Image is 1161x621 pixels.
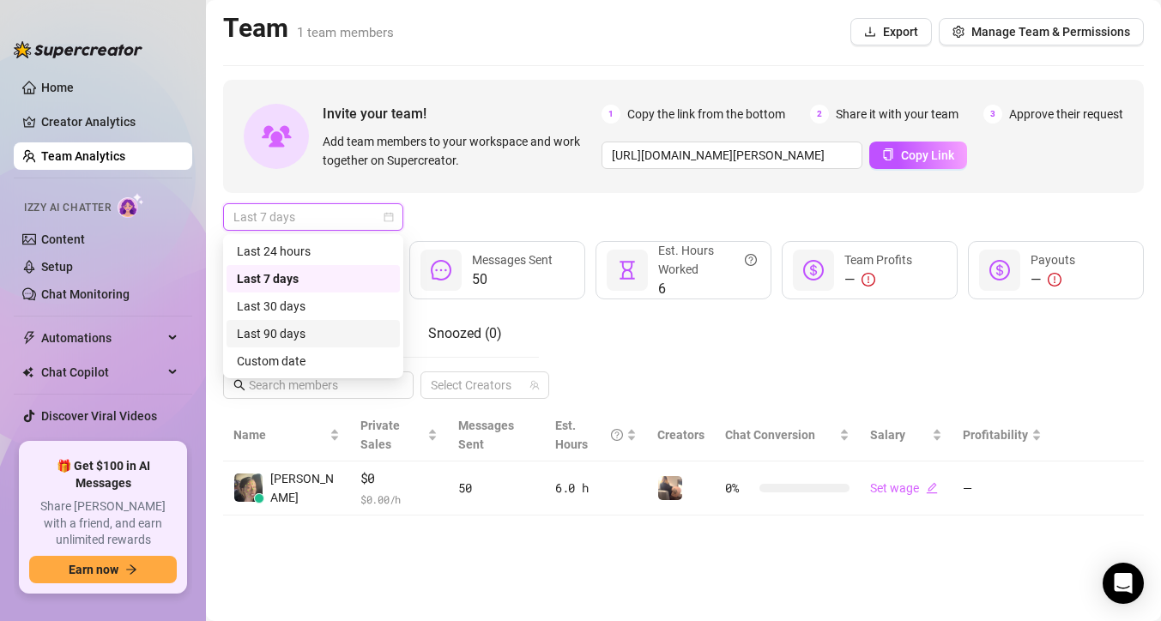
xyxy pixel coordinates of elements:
span: 2 [810,105,829,124]
span: thunderbolt [22,331,36,345]
div: 50 [458,479,535,497]
a: Creator Analytics [41,108,178,136]
span: 6 [658,279,757,299]
button: Export [850,18,932,45]
div: Custom date [237,352,390,371]
span: exclamation-circle [862,273,875,286]
a: Discover Viral Videos [41,409,157,423]
span: 🎁 Get $100 in AI Messages [29,458,177,491]
h2: Team [223,12,394,45]
span: Invite your team! [323,103,602,124]
span: arrow-right [125,564,137,576]
span: Add team members to your workspace and work together on Supercreator. [323,132,595,170]
img: Chat Copilot [22,366,33,378]
div: — [1031,269,1075,290]
div: Last 7 days [227,265,400,292]
span: 1 [602,105,620,124]
span: edit [926,482,938,494]
span: $0 [360,468,438,489]
div: Last 30 days [237,297,390,316]
div: 6.0 h [555,479,638,497]
img: Freaknastyy [658,476,682,500]
div: Last 24 hours [237,242,390,261]
div: Last 90 days [237,324,390,343]
span: Earn now [69,563,118,576]
span: Messages Sent [458,419,514,451]
span: Private Sales [360,419,400,451]
a: Chat Monitoring [41,287,130,301]
button: Manage Team & Permissions [939,18,1144,45]
a: Home [41,81,74,94]
span: search [233,379,245,391]
input: Search members [249,376,390,395]
span: Profitability [963,428,1028,442]
span: 0 % [725,479,753,497]
span: team [529,380,540,390]
a: Setup [41,260,73,274]
span: Team Profits [844,253,912,267]
span: Export [883,25,918,39]
div: Est. Hours Worked [658,241,757,279]
span: Share [PERSON_NAME] with a friend, and earn unlimited rewards [29,498,177,549]
img: logo-BBDzfeDw.svg [14,41,142,58]
span: 3 [983,105,1002,124]
button: Copy Link [869,142,967,169]
span: Copy the link from the bottom [627,105,785,124]
div: — [844,269,912,290]
a: Team Analytics [41,149,125,163]
span: Payouts [1031,253,1075,267]
div: Open Intercom Messenger [1103,563,1144,604]
th: Name [223,409,350,461]
span: dollar-circle [803,260,824,280]
span: Messages Sent [472,253,553,267]
span: Approve their request [1009,105,1123,124]
div: Last 30 days [227,292,400,320]
span: Chat Copilot [41,359,163,386]
span: setting [952,26,964,38]
span: 1 team members [297,25,394,40]
span: Name [233,425,326,444]
img: AI Chatter [118,193,144,218]
div: Last 24 hours [227,238,400,265]
span: Manage Team & Permissions [971,25,1130,39]
span: [PERSON_NAME] [270,469,340,507]
a: Content [41,232,85,246]
span: hourglass [617,260,638,280]
span: dollar-circle [989,260,1010,280]
span: download [864,26,876,38]
span: question-circle [611,416,623,454]
span: exclamation-circle [1048,273,1061,286]
span: copy [882,148,894,160]
span: calendar [384,212,394,222]
a: Set wageedit [870,481,938,495]
span: 50 [472,269,553,290]
span: Chat Conversion [725,428,815,442]
span: Last 7 days [233,204,393,230]
span: Copy Link [901,148,954,162]
button: Earn nowarrow-right [29,556,177,583]
img: Iliana Brown (M… [234,473,263,502]
span: message [431,260,451,280]
div: Est. Hours [555,416,624,454]
th: Creators [647,409,715,461]
span: $ 0.00 /h [360,491,438,508]
span: Izzy AI Chatter [24,200,111,216]
div: Last 90 days [227,320,400,347]
span: question-circle [745,241,757,279]
span: Snoozed ( 0 ) [428,325,502,341]
span: Share it with your team [836,105,958,124]
span: Automations [41,324,163,352]
span: Salary [870,428,905,442]
div: Last 7 days [237,269,390,288]
td: — [952,461,1052,515]
div: Custom date [227,347,400,375]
